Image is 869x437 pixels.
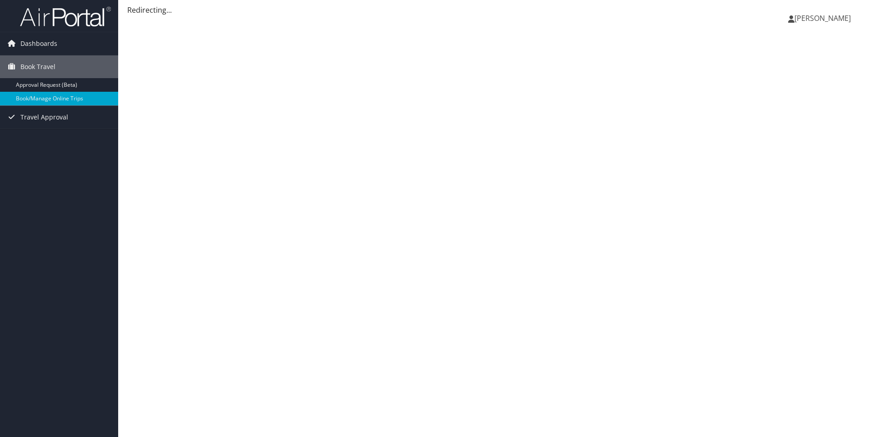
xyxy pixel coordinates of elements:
[788,5,860,32] a: [PERSON_NAME]
[20,6,111,27] img: airportal-logo.png
[794,13,851,23] span: [PERSON_NAME]
[127,5,860,15] div: Redirecting...
[20,55,55,78] span: Book Travel
[20,106,68,129] span: Travel Approval
[20,32,57,55] span: Dashboards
